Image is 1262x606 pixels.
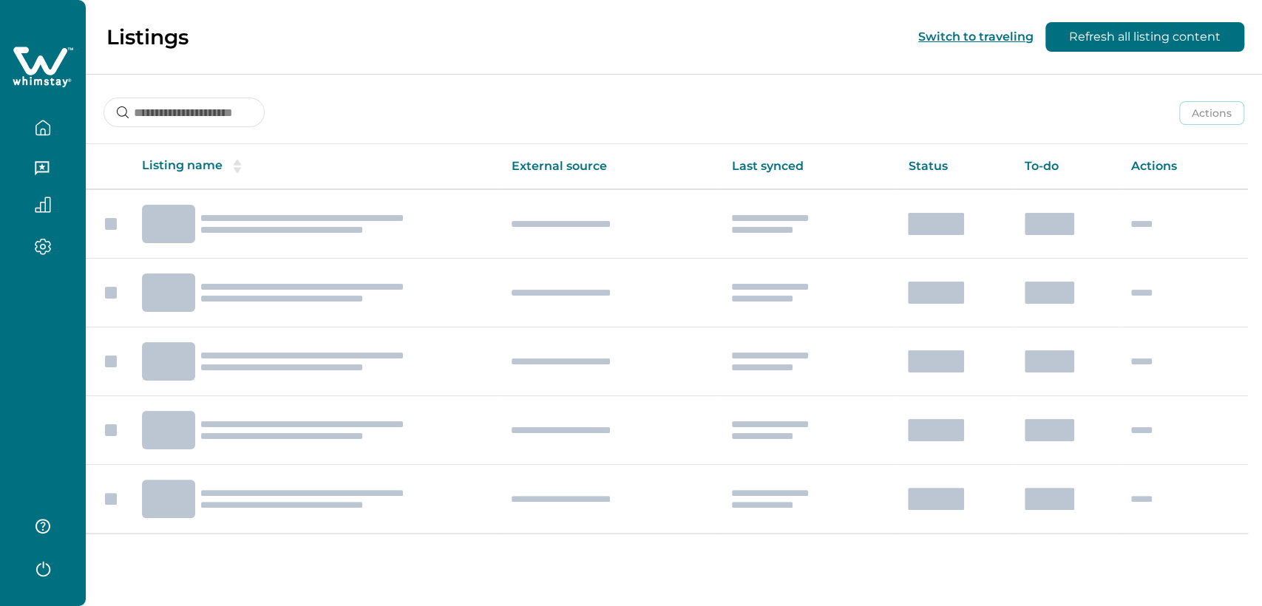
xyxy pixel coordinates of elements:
[1179,101,1244,125] button: Actions
[1045,22,1244,52] button: Refresh all listing content
[130,144,500,189] th: Listing name
[720,144,897,189] th: Last synced
[896,144,1012,189] th: Status
[918,30,1034,44] button: Switch to traveling
[223,159,252,174] button: sorting
[1119,144,1248,189] th: Actions
[106,24,189,50] p: Listings
[1013,144,1119,189] th: To-do
[500,144,720,189] th: External source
